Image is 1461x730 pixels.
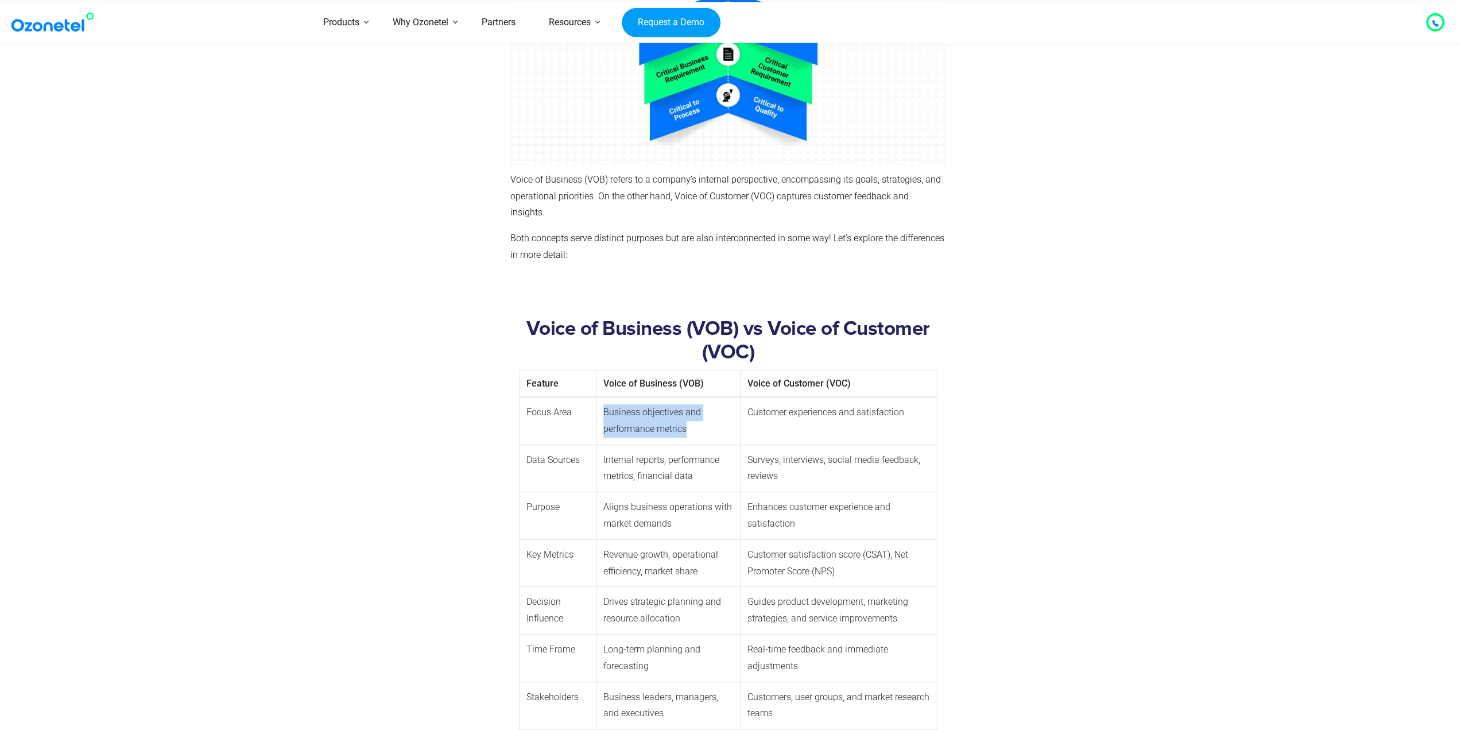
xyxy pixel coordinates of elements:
[519,634,596,682] td: Time Frame
[519,587,596,635] td: Decision Influence
[510,233,944,260] span: Both concepts serve distinct purposes but are also interconnected in some way! Let’s explore the ...
[519,539,596,587] td: Key Metrics
[519,492,596,540] td: Purpose
[519,370,596,397] th: Feature
[596,682,741,729] td: Business leaders, managers, and executives
[740,634,937,682] td: Real-time feedback and immediate adjustments
[596,587,741,635] td: Drives strategic planning and resource allocation
[519,445,596,492] td: Data Sources
[740,445,937,492] td: Surveys, interviews, social media feedback, reviews
[740,539,937,587] td: Customer satisfaction score (CSAT), Net Promoter Score (NPS)
[510,174,941,218] span: Voice of Business (VOB) refers to a company’s internal perspective, encompassing its goals, strat...
[740,370,937,397] th: Voice of Customer (VOC)
[740,587,937,635] td: Guides product development, marketing strategies, and service improvements
[740,397,937,445] td: Customer experiences and satisfaction
[596,397,741,445] td: Business objectives and performance metrics
[307,2,376,43] a: Products
[596,492,741,540] td: Aligns business operations with market demands
[519,397,596,445] td: Focus Area
[596,370,741,397] th: Voice of Business (VOB)
[596,634,741,682] td: Long-term planning and forecasting
[519,317,937,364] h2: Voice of Business (VOB) vs Voice of Customer (VOC)
[532,2,607,43] a: Resources
[740,682,937,729] td: Customers, user groups, and market research teams
[740,492,937,540] td: Enhances customer experience and satisfaction
[465,2,532,43] a: Partners
[622,7,720,37] a: Request a Demo
[376,2,465,43] a: Why Ozonetel
[596,445,741,492] td: Internal reports, performance metrics, financial data
[596,539,741,587] td: Revenue growth, operational efficiency, market share
[519,682,596,729] td: Stakeholders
